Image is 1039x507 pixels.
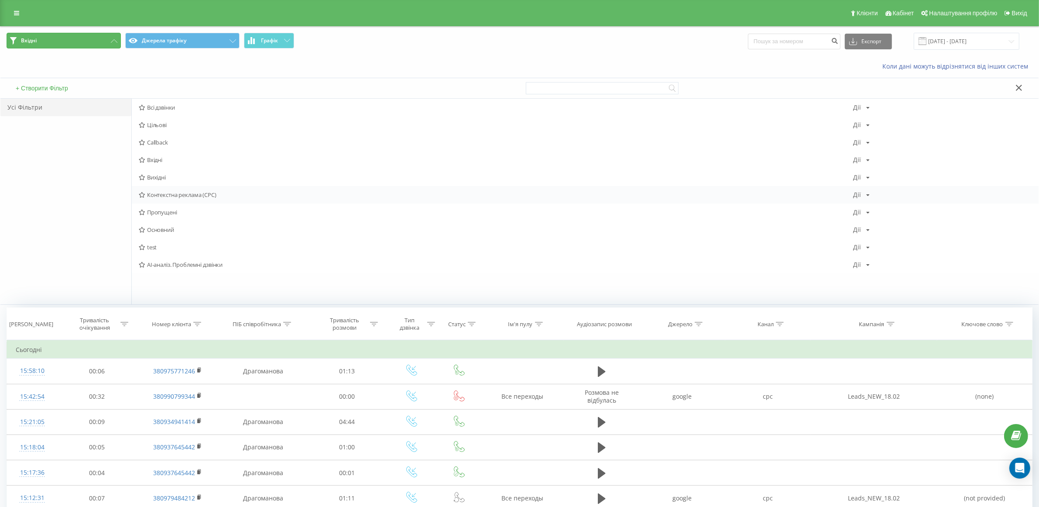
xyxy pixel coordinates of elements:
[139,104,853,110] span: Всі дзвінки
[58,359,137,384] td: 00:06
[58,409,137,435] td: 00:09
[845,34,892,49] button: Експорт
[139,227,853,233] span: Основний
[668,321,693,328] div: Джерело
[13,84,71,92] button: + Створити Фільтр
[72,317,118,331] div: Тривалість очікування
[882,62,1032,70] a: Коли дані можуть відрізнятися вiд інших систем
[853,139,861,145] div: Дії
[307,460,386,486] td: 00:01
[1009,458,1030,479] div: Open Intercom Messenger
[139,174,853,180] span: Вихідні
[853,244,861,250] div: Дії
[153,417,195,426] a: 380934941414
[58,435,137,460] td: 00:05
[139,157,853,163] span: Вхідні
[219,409,307,435] td: Драгоманова
[853,157,861,163] div: Дії
[577,321,632,328] div: Аудіозапис розмови
[139,139,853,145] span: Callback
[16,464,49,481] div: 15:17:36
[7,33,121,48] button: Вхідні
[321,317,368,331] div: Тривалість розмови
[307,435,386,460] td: 01:00
[233,321,281,328] div: ПІБ співробітника
[153,392,195,400] a: 380990799344
[508,321,533,328] div: Ім'я пулу
[58,384,137,409] td: 00:32
[153,367,195,375] a: 380975771246
[21,37,37,44] span: Вхідні
[859,321,885,328] div: Кампанія
[58,460,137,486] td: 00:04
[219,435,307,460] td: Драгоманова
[139,209,853,215] span: Пропущені
[9,321,53,328] div: [PERSON_NAME]
[16,388,49,405] div: 15:42:54
[261,38,278,44] span: Графік
[853,227,861,233] div: Дії
[139,192,853,198] span: Контекстна реклама (CPC)
[810,384,937,409] td: Leads_NEW_18.02
[857,10,878,17] span: Клієнти
[929,10,997,17] span: Налаштування профілю
[853,104,861,110] div: Дії
[893,10,914,17] span: Кабінет
[125,33,240,48] button: Джерела трафіку
[307,409,386,435] td: 04:44
[16,414,49,431] div: 15:21:05
[394,317,425,331] div: Тип дзвінка
[153,469,195,477] a: 380937645442
[962,321,1003,328] div: Ключове слово
[16,362,49,379] div: 15:58:10
[758,321,774,328] div: Канал
[139,262,853,268] span: AI-аналіз. Проблемні дзвінки
[481,384,564,409] td: Все переходы
[853,192,861,198] div: Дії
[748,34,840,49] input: Пошук за номером
[1012,10,1027,17] span: Вихід
[0,99,131,116] div: Усі Фільтри
[7,341,1032,359] td: Сьогодні
[152,321,191,328] div: Номер клієнта
[853,174,861,180] div: Дії
[219,460,307,486] td: Драгоманова
[448,321,466,328] div: Статус
[153,494,195,502] a: 380979484212
[307,359,386,384] td: 01:13
[853,262,861,268] div: Дії
[219,359,307,384] td: Драгоманова
[139,244,853,250] span: test
[640,384,725,409] td: google
[139,122,853,128] span: Цільові
[585,388,619,404] span: Розмова не відбулась
[937,384,1032,409] td: (none)
[725,384,811,409] td: cpc
[853,122,861,128] div: Дії
[853,209,861,215] div: Дії
[153,443,195,451] a: 380937645442
[244,33,294,48] button: Графік
[16,490,49,507] div: 15:12:31
[1013,84,1025,93] button: Закрити
[307,384,386,409] td: 00:00
[16,439,49,456] div: 15:18:04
